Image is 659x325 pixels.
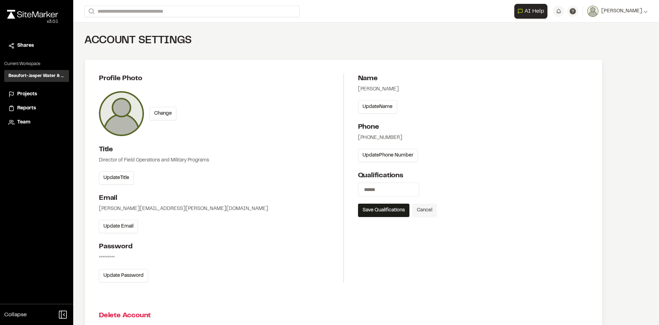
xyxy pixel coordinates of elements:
[8,119,65,126] a: Team
[358,100,397,114] button: UpdateName
[8,104,65,112] a: Reports
[99,269,148,282] button: Update Password
[8,42,65,50] a: Shares
[587,6,598,17] img: User
[99,311,589,321] h1: Delete Account
[99,220,138,233] button: Update Email
[99,205,343,213] div: [PERSON_NAME][EMAIL_ADDRESS][PERSON_NAME][DOMAIN_NAME]
[17,119,30,126] span: Team
[99,242,343,252] h2: Password
[4,61,69,67] p: Current Workspace
[99,171,134,185] button: UpdateTitle
[99,91,144,136] div: Click or Drag and Drop to change photo
[601,7,642,15] span: [PERSON_NAME]
[84,34,603,48] h1: Account Settings
[358,134,589,142] div: [PHONE_NUMBER]
[587,6,648,17] button: [PERSON_NAME]
[358,149,418,162] button: UpdatePhone Number
[99,157,343,164] div: Director of Field Operations and Military Programs
[99,91,144,136] img: User upload
[7,19,58,25] div: Oh geez...please don't...
[358,122,589,133] h2: Phone
[358,74,589,84] h2: Name
[99,145,343,155] h2: Title
[514,4,550,19] div: Open AI Assistant
[4,311,27,319] span: Collapse
[8,73,65,79] h3: Beaufort-Jasper Water & Sewer Authority
[412,204,437,217] button: Cancel
[8,90,65,98] a: Projects
[358,204,409,217] button: Save Qualifications
[525,7,544,15] span: AI Help
[150,107,176,120] button: Change
[84,6,97,17] button: Search
[99,74,343,84] h2: Profile Photo
[99,193,343,204] h2: Email
[358,85,589,93] div: [PERSON_NAME]
[17,90,37,98] span: Projects
[514,4,547,19] button: Open AI Assistant
[17,42,34,50] span: Shares
[17,104,36,112] span: Reports
[358,171,589,181] h2: Qualifications
[7,10,58,19] img: rebrand.png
